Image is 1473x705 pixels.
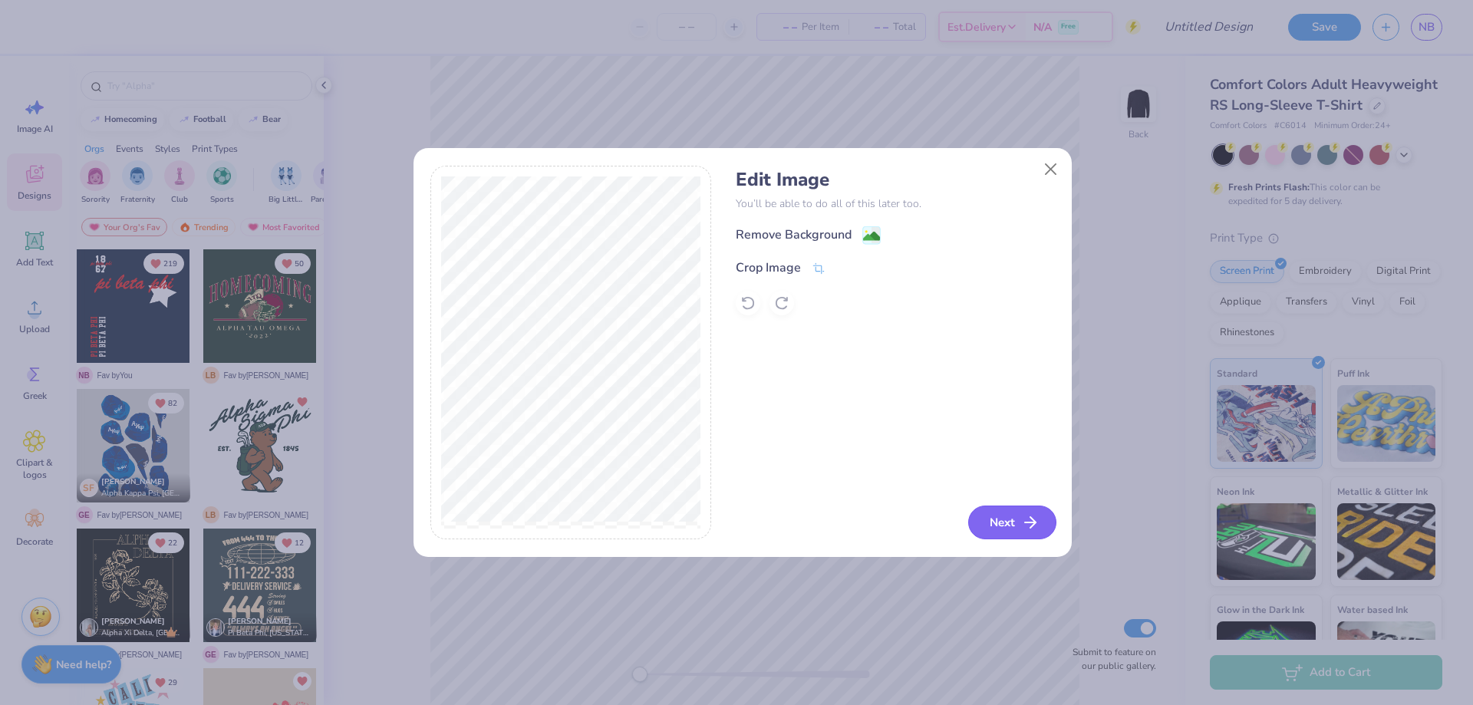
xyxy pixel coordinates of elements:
[736,196,1054,212] p: You’ll be able to do all of this later too.
[968,506,1056,539] button: Next
[736,169,1054,191] h4: Edit Image
[736,259,801,277] div: Crop Image
[736,226,852,244] div: Remove Background
[1036,155,1065,184] button: Close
